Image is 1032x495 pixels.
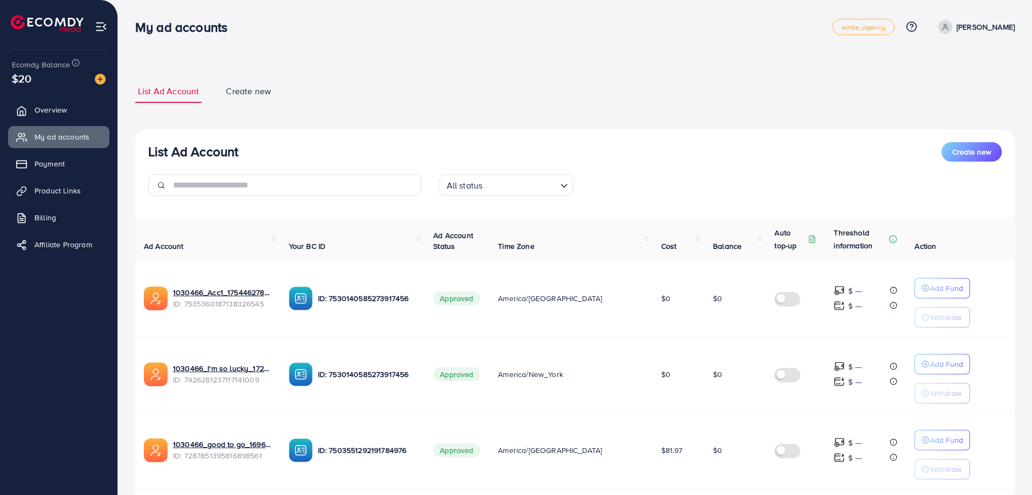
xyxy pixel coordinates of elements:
span: Approved [433,291,480,305]
p: $ --- [848,436,862,449]
img: ic-ads-acc.e4c84228.svg [144,362,168,386]
span: $0 [661,293,670,304]
span: Approved [433,367,480,381]
p: Add Fund [930,358,963,371]
button: Withdraw [915,307,970,327]
span: $81.97 [661,445,683,456]
span: ID: 7426281237117141009 [173,374,272,385]
a: Overview [8,99,109,121]
span: All status [445,178,485,193]
span: Balance [713,241,742,252]
a: Product Links [8,180,109,201]
img: top-up amount [834,376,845,387]
span: Your BC ID [289,241,326,252]
span: Action [915,241,936,252]
a: My ad accounts [8,126,109,148]
span: Overview [34,104,67,115]
span: America/[GEOGRAPHIC_DATA] [498,293,602,304]
p: Withdraw [930,387,961,400]
p: $ --- [848,375,862,388]
p: $ --- [848,360,862,373]
button: Create new [941,142,1002,162]
span: America/[GEOGRAPHIC_DATA] [498,445,602,456]
div: <span class='underline'>1030466_Acc1_1754462788851</span></br>7535360187138326545 [173,287,272,309]
h3: My ad accounts [135,19,236,35]
p: Add Fund [930,434,963,447]
p: $ --- [848,299,862,312]
span: ID: 7287851395816898561 [173,450,272,461]
input: Search for option [486,176,556,193]
img: top-up amount [834,452,845,463]
span: Create new [226,85,271,97]
span: Ecomdy Balance [12,59,70,70]
span: white_agency [842,24,885,31]
a: Payment [8,153,109,175]
p: Auto top-up [774,226,806,252]
img: ic-ads-acc.e4c84228.svg [144,287,168,310]
span: Create new [952,147,991,157]
span: Affiliate Program [34,239,92,250]
a: 1030466_good to go_1696835167966 [173,439,272,450]
span: America/New_York [498,369,563,380]
span: Ad Account Status [433,230,473,252]
img: top-up amount [834,300,845,311]
button: Withdraw [915,459,970,479]
a: white_agency [833,19,895,35]
img: logo [11,15,84,32]
p: ID: 7530140585273917456 [318,292,417,305]
img: top-up amount [834,285,845,296]
p: ID: 7530140585273917456 [318,368,417,381]
span: $0 [713,293,722,304]
span: Time Zone [498,241,534,252]
span: $20 [12,71,31,86]
span: ID: 7535360187138326545 [173,298,272,309]
span: Billing [34,212,56,223]
span: Ad Account [144,241,184,252]
span: My ad accounts [34,131,89,142]
p: [PERSON_NAME] [957,20,1015,33]
span: Payment [34,158,65,169]
p: ID: 7503551292191784976 [318,444,417,457]
span: $0 [713,445,722,456]
p: Withdraw [930,463,961,476]
img: ic-ba-acc.ded83a64.svg [289,362,313,386]
img: menu [95,20,107,33]
span: List Ad Account [138,85,199,97]
span: Cost [661,241,677,252]
span: Product Links [34,185,81,196]
div: <span class='underline'>1030466_I'm so lucky_1729065847853</span></br>7426281237117141009 [173,363,272,385]
span: Approved [433,443,480,457]
img: ic-ba-acc.ded83a64.svg [289,438,313,462]
div: Search for option [439,175,573,196]
button: Add Fund [915,354,970,374]
p: Withdraw [930,311,961,324]
a: [PERSON_NAME] [934,20,1015,34]
p: Add Fund [930,282,963,295]
p: Threshold information [834,226,886,252]
a: Affiliate Program [8,234,109,255]
img: ic-ads-acc.e4c84228.svg [144,438,168,462]
div: <span class='underline'>1030466_good to go_1696835167966</span></br>7287851395816898561 [173,439,272,461]
button: Add Fund [915,430,970,450]
span: $0 [661,369,670,380]
img: ic-ba-acc.ded83a64.svg [289,287,313,310]
button: Withdraw [915,383,970,403]
img: image [95,74,106,85]
a: 1030466_Acc1_1754462788851 [173,287,272,298]
button: Add Fund [915,278,970,298]
a: Billing [8,207,109,228]
img: top-up amount [834,361,845,372]
img: top-up amount [834,437,845,448]
span: $0 [713,369,722,380]
a: 1030466_I'm so lucky_1729065847853 [173,363,272,374]
h3: List Ad Account [148,144,238,159]
p: $ --- [848,284,862,297]
p: $ --- [848,451,862,464]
